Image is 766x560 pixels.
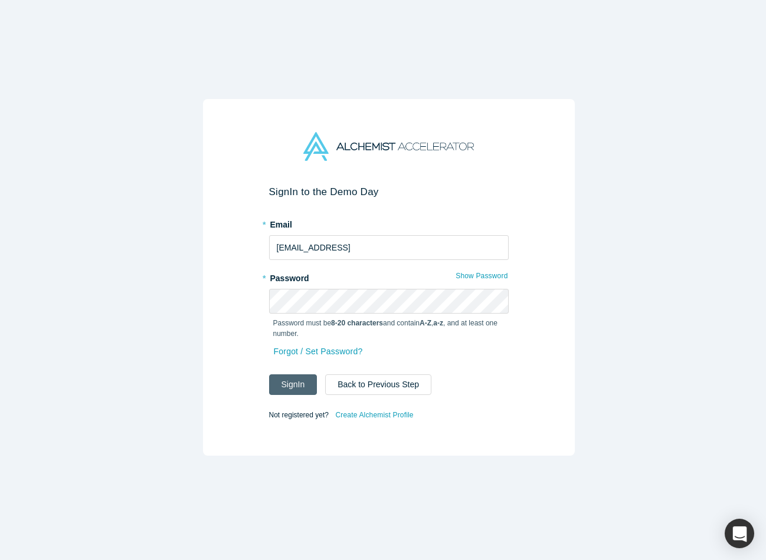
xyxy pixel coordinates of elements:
strong: A-Z [420,319,431,327]
label: Email [269,215,509,231]
h2: Sign In to the Demo Day [269,186,509,198]
button: Back to Previous Step [325,374,431,395]
img: Alchemist Accelerator Logo [303,132,473,161]
p: Password must be and contain , , and at least one number. [273,318,505,339]
a: Create Alchemist Profile [335,407,414,423]
a: Forgot / Set Password? [273,341,364,362]
button: SignIn [269,374,317,395]
strong: 8-20 characters [331,319,383,327]
label: Password [269,268,509,285]
strong: a-z [433,319,443,327]
span: Not registered yet? [269,411,329,419]
button: Show Password [455,268,508,284]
